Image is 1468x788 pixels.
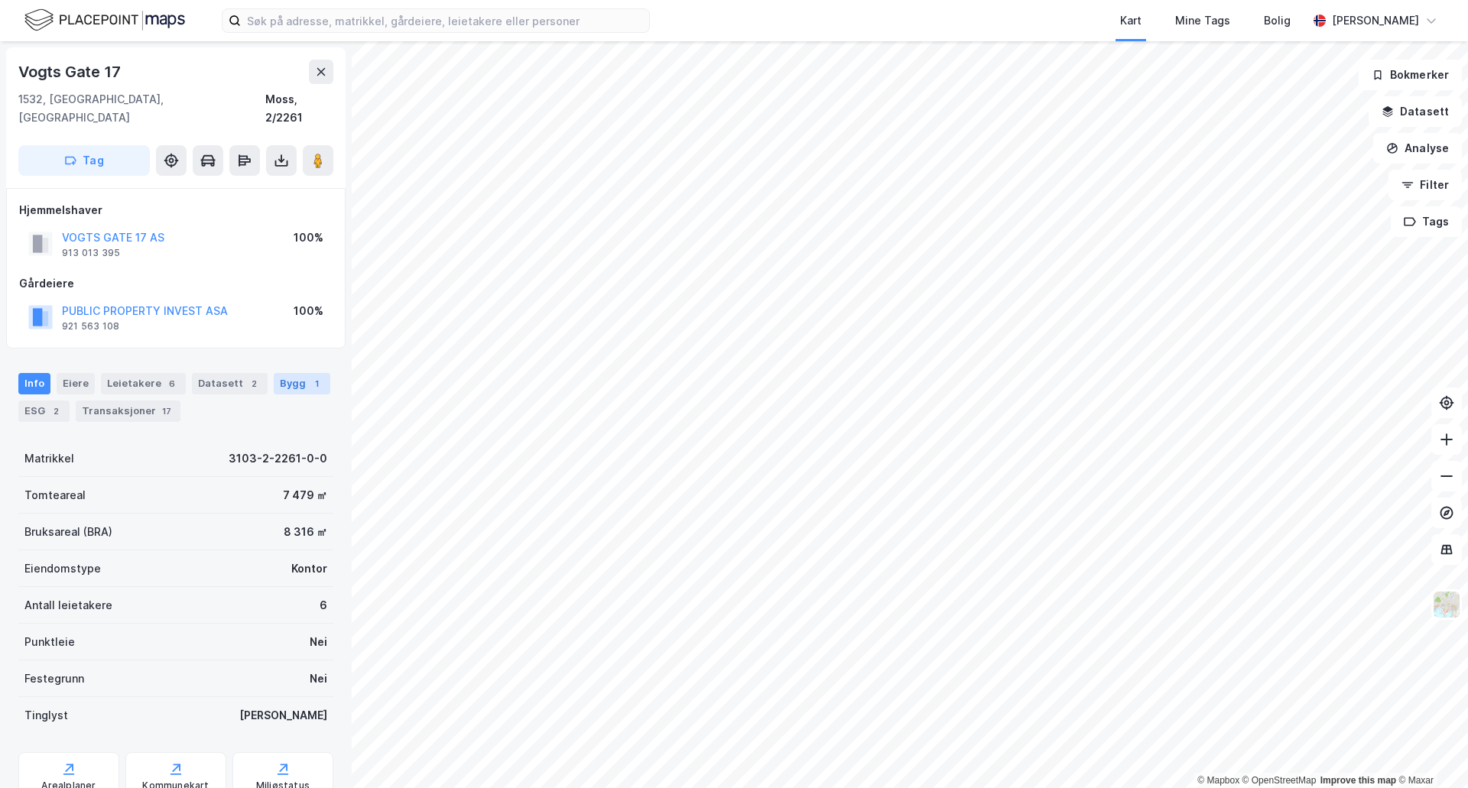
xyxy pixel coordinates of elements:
div: 8 316 ㎡ [284,523,327,541]
div: 7 479 ㎡ [283,486,327,504]
div: [PERSON_NAME] [1332,11,1419,30]
input: Søk på adresse, matrikkel, gårdeiere, leietakere eller personer [241,9,649,32]
div: 1 [309,376,324,391]
div: 6 [320,596,327,615]
div: 1532, [GEOGRAPHIC_DATA], [GEOGRAPHIC_DATA] [18,90,265,127]
a: OpenStreetMap [1242,775,1317,786]
div: Transaksjoner [76,400,180,422]
div: Festegrunn [24,670,84,688]
button: Datasett [1369,96,1462,127]
div: 2 [48,404,63,419]
div: 100% [294,229,323,247]
img: Z [1432,590,1461,619]
div: Tinglyst [24,706,68,725]
div: Leietakere [101,373,186,394]
div: Nei [310,633,327,651]
div: Datasett [192,373,268,394]
div: Info [18,373,50,394]
div: [PERSON_NAME] [239,706,327,725]
a: Mapbox [1197,775,1239,786]
div: Tomteareal [24,486,86,504]
div: ESG [18,400,70,422]
button: Analyse [1373,133,1462,164]
button: Filter [1388,170,1462,200]
div: Bruksareal (BRA) [24,523,112,541]
div: Kontor [291,559,327,578]
div: 921 563 108 [62,320,119,332]
div: 913 013 395 [62,247,120,259]
div: Kart [1120,11,1142,30]
div: 100% [294,302,323,320]
div: Bolig [1264,11,1291,30]
div: Mine Tags [1175,11,1230,30]
div: Nei [310,670,327,688]
div: Hjemmelshaver [19,201,333,219]
div: Eiendomstype [24,559,101,578]
div: 6 [164,376,180,391]
div: Vogts Gate 17 [18,60,123,84]
div: Matrikkel [24,449,74,468]
button: Tag [18,145,150,176]
div: Kontrollprogram for chat [1392,715,1468,788]
iframe: Chat Widget [1392,715,1468,788]
div: 17 [159,404,174,419]
button: Tags [1391,206,1462,237]
div: Gårdeiere [19,274,333,293]
button: Bokmerker [1359,60,1462,90]
div: Punktleie [24,633,75,651]
div: 3103-2-2261-0-0 [229,449,327,468]
div: Antall leietakere [24,596,112,615]
a: Improve this map [1320,775,1396,786]
div: Bygg [274,373,330,394]
div: Moss, 2/2261 [265,90,333,127]
div: Eiere [57,373,95,394]
img: logo.f888ab2527a4732fd821a326f86c7f29.svg [24,7,185,34]
div: 2 [246,376,261,391]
